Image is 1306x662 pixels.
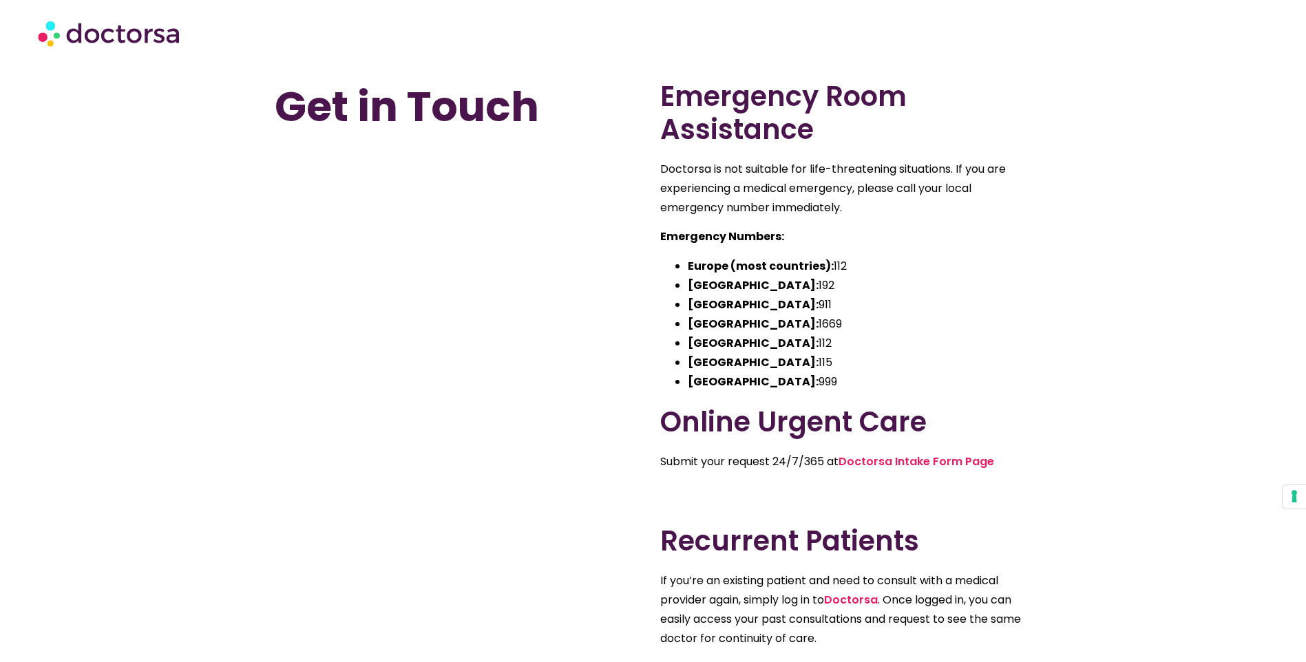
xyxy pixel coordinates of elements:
p: If you’re an existing patient and need to consult with a medical provider again, simply log in to... [660,571,1032,648]
strong: [GEOGRAPHIC_DATA]: [688,316,819,332]
p: Doctorsa is not suitable for life-threatening situations. If you are experiencing a medical emerg... [660,160,1032,217]
p: Submit your request 24/7/365 at [660,452,1032,471]
strong: [GEOGRAPHIC_DATA]: [688,335,819,351]
strong: [GEOGRAPHIC_DATA]: [688,354,819,370]
font: 999 [688,374,837,389]
font: 112 [688,258,847,274]
a: Doctorsa Intake Form Page [839,453,994,469]
font: 1669 [688,316,842,332]
a: Doctorsa [824,592,878,608]
font: 115 [688,354,832,370]
h2: Online Urgent Care [660,405,1032,438]
h2: Emergency Room Assistance [660,80,1032,146]
strong: [GEOGRAPHIC_DATA]: [688,277,819,293]
font: 911 [688,297,832,312]
strong: [GEOGRAPHIC_DATA]: [688,297,819,312]
font: 112 [688,335,832,351]
strong: Europe (most countries): [688,258,834,274]
strong: [GEOGRAPHIC_DATA]: [688,374,819,389]
button: Your consent preferences for tracking technologies [1283,485,1306,509]
strong: Emergency Numbers: [660,228,784,244]
h2: Recurrent Patients [660,524,1032,557]
font: 192 [688,277,834,293]
h1: Get in Touch [275,80,646,134]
